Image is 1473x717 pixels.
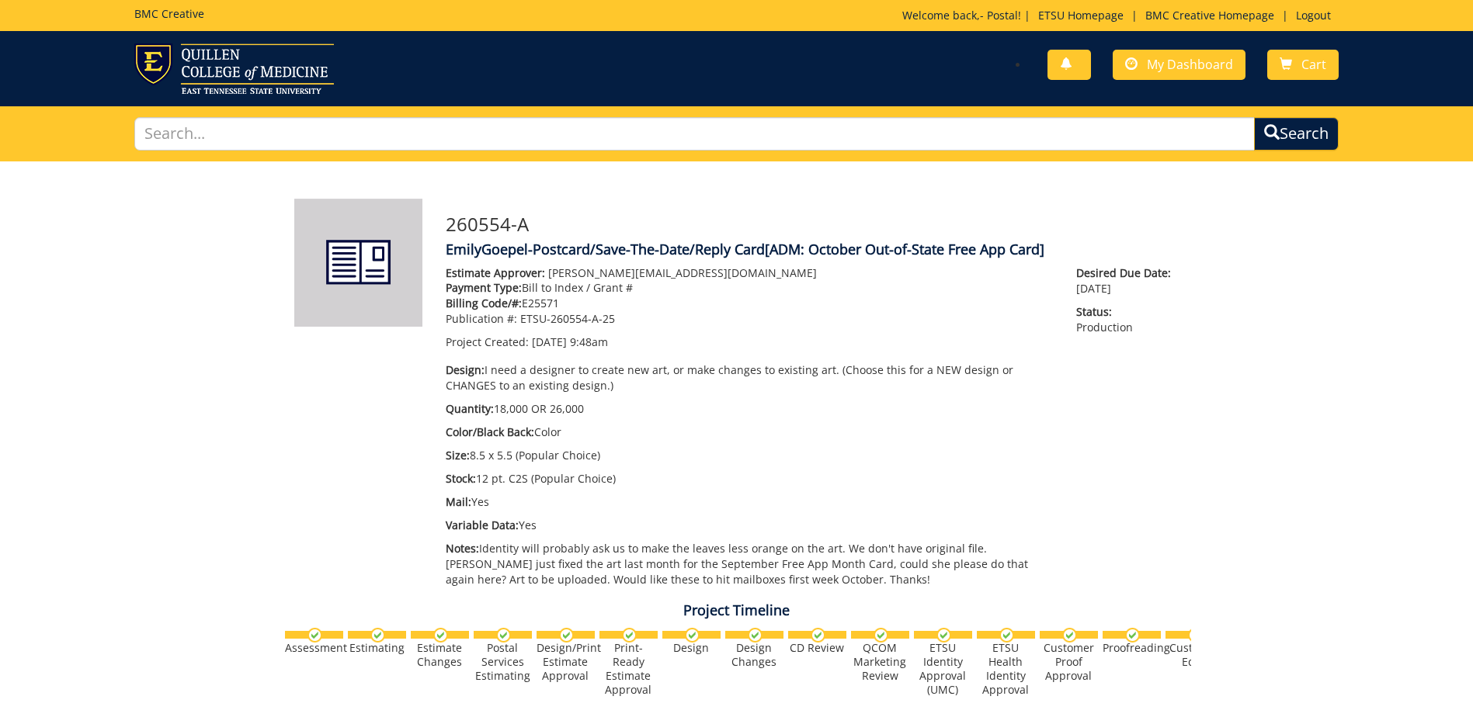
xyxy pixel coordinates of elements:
div: ETSU Health Identity Approval [977,641,1035,697]
span: ETSU-260554-A-25 [520,311,615,326]
div: Customer Edits [1166,641,1224,669]
img: checkmark [1062,628,1077,643]
a: ETSU Homepage [1030,8,1131,23]
p: E25571 [446,296,1054,311]
a: Logout [1288,8,1339,23]
div: Postal Services Estimating [474,641,532,683]
div: Proofreading [1103,641,1161,655]
span: Quantity: [446,401,494,416]
span: Stock: [446,471,476,486]
a: - Postal [980,8,1018,23]
img: checkmark [811,628,825,643]
div: CD Review [788,641,846,655]
span: Size: [446,448,470,462]
img: checkmark [999,628,1014,643]
img: checkmark [874,628,888,643]
a: BMC Creative Homepage [1138,8,1282,23]
span: Payment Type: [446,280,522,295]
img: checkmark [1188,628,1203,643]
span: Status: [1076,304,1179,320]
span: Billing Code/#: [446,296,522,310]
h4: EmilyGoepel-Postcard/Save-The-Date/Reply Card [446,242,1179,258]
img: checkmark [936,628,951,643]
p: I need a designer to create new art, or make changes to existing art. (Choose this for a NEW desi... [446,362,1054,393]
a: My Dashboard [1113,50,1245,80]
p: [PERSON_NAME][EMAIL_ADDRESS][DOMAIN_NAME] [446,265,1054,281]
img: checkmark [370,628,385,643]
img: checkmark [748,628,763,643]
span: [ADM: October Out-of-State Free App Card] [765,240,1044,258]
span: Project Created: [446,334,529,349]
span: Color/Black Back: [446,424,534,439]
span: [DATE] 9:48am [532,334,608,349]
p: 8.5 x 5.5 (Popular Choice) [446,448,1054,463]
img: checkmark [496,628,511,643]
p: [DATE] [1076,265,1179,296]
img: checkmark [433,628,448,643]
div: QCOM Marketing Review [851,641,909,683]
img: checkmark [559,628,574,643]
span: Publication #: [446,311,517,326]
span: Cart [1301,56,1326,73]
img: checkmark [307,628,322,643]
img: checkmark [1125,628,1140,643]
h5: BMC Creative [134,8,204,19]
div: Estimating [348,641,406,655]
img: checkmark [685,628,700,643]
button: Search [1254,117,1339,151]
h3: 260554-A [446,214,1179,234]
p: Welcome back, ! | | | [902,8,1339,23]
p: 12 pt. C2S (Popular Choice) [446,471,1054,487]
p: Bill to Index / Grant # [446,280,1054,296]
p: Identity will probably ask us to make the leaves less orange on the art. We don't have original f... [446,541,1054,587]
p: 18,000 OR 26,000 [446,401,1054,417]
p: Production [1076,304,1179,335]
img: Product featured image [294,199,422,327]
div: Design [662,641,721,655]
p: Yes [446,518,1054,533]
div: Design Changes [725,641,783,669]
span: Estimate Approver: [446,265,545,280]
div: Assessment [285,641,343,655]
span: My Dashboard [1147,56,1233,73]
div: ETSU Identity Approval (UMC) [914,641,972,697]
span: Design: [446,362,485,377]
span: Desired Due Date: [1076,265,1179,281]
span: Notes: [446,541,479,556]
div: Design/Print Estimate Approval [537,641,595,683]
a: Cart [1267,50,1339,80]
img: checkmark [622,628,637,643]
div: Customer Proof Approval [1040,641,1098,683]
h4: Project Timeline [283,603,1191,618]
p: Color [446,424,1054,440]
input: Search... [134,117,1255,151]
img: ETSU logo [134,43,334,94]
span: Variable Data: [446,518,519,532]
span: Mail: [446,494,471,509]
p: Yes [446,494,1054,510]
div: Print-Ready Estimate Approval [599,641,658,697]
div: Estimate Changes [411,641,469,669]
